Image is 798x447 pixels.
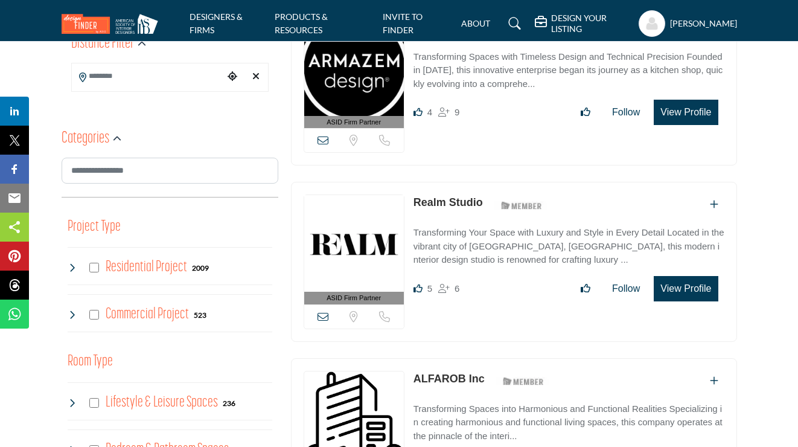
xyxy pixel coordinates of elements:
[89,310,99,320] input: Select Commercial Project checkbox
[62,158,278,184] input: Search Category
[304,19,404,129] a: ASID Firm Partner
[497,14,529,33] a: Search
[62,14,164,34] img: Site Logo
[551,13,632,34] h5: DESIGN YOUR LISTING
[327,117,381,127] span: ASID Firm Partner
[89,398,99,408] input: Select Lifestyle & Leisure Spaces checkbox
[413,284,423,293] i: Likes
[413,195,483,211] p: Realm Studio
[190,11,243,35] a: DESIGNERS & FIRMS
[68,216,121,239] button: Project Type
[455,283,459,294] span: 6
[413,402,724,443] p: Transforming Spaces into Harmonious and Functional Realities Specializing in creating harmonious ...
[194,309,206,320] div: 523 Results For Commercial Project
[192,262,209,273] div: 2009 Results For Residential Project
[710,376,718,386] a: Add To List
[604,100,648,124] button: Follow
[413,373,485,385] a: ALFAROB Inc
[573,100,598,124] button: Like listing
[106,392,218,413] h4: Lifestyle & Leisure Spaces: Lifestyle & Leisure Spaces
[654,276,718,301] button: View Profile
[413,226,724,267] p: Transforming Your Space with Luxury and Style in Every Detail Located in the vibrant city of [GEO...
[194,311,206,320] b: 523
[275,11,328,35] a: PRODUCTS & RESOURCES
[639,10,665,37] button: Show hide supplier dropdown
[654,100,718,125] button: View Profile
[413,371,485,387] p: ALFAROB Inc
[72,65,224,88] input: Search Location
[68,350,113,373] button: Room Type
[71,33,134,55] h2: Distance Filter
[438,105,459,120] div: Followers
[413,395,724,443] a: Transforming Spaces into Harmonious and Functional Realities Specializing in creating harmonious ...
[62,128,109,150] h2: Categories
[670,18,737,30] h5: [PERSON_NAME]
[427,107,432,117] span: 4
[304,19,404,116] img: Studio Ad
[573,277,598,301] button: Like listing
[535,13,632,34] div: DESIGN YOUR LISTING
[247,64,264,90] div: Clear search location
[494,198,549,213] img: ASID Members Badge Icon
[413,219,724,267] a: Transforming Your Space with Luxury and Style in Every Detail Located in the vibrant city of [GEO...
[304,195,404,304] a: ASID Firm Partner
[223,397,235,408] div: 236 Results For Lifestyle & Leisure Spaces
[496,374,551,389] img: ASID Members Badge Icon
[327,293,381,303] span: ASID Firm Partner
[106,304,189,325] h4: Commercial Project: Involve the design, construction, or renovation of spaces used for business p...
[192,264,209,272] b: 2009
[461,18,490,28] a: ABOUT
[413,50,724,91] p: Transforming Spaces with Timeless Design and Technical Precision Founded in [DATE], this innovati...
[413,108,423,117] i: Likes
[438,281,459,296] div: Followers
[413,196,483,208] a: Realm Studio
[455,107,459,117] span: 9
[223,64,241,90] div: Choose your current location
[604,277,648,301] button: Follow
[89,263,99,272] input: Select Residential Project checkbox
[304,195,404,292] img: Realm Studio
[710,199,718,210] a: Add To List
[413,43,724,91] a: Transforming Spaces with Timeless Design and Technical Precision Founded in [DATE], this innovati...
[427,283,432,294] span: 5
[223,399,235,408] b: 236
[383,11,423,35] a: INVITE TO FINDER
[106,257,187,278] h4: Residential Project: Types of projects range from simple residential renovations to highly comple...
